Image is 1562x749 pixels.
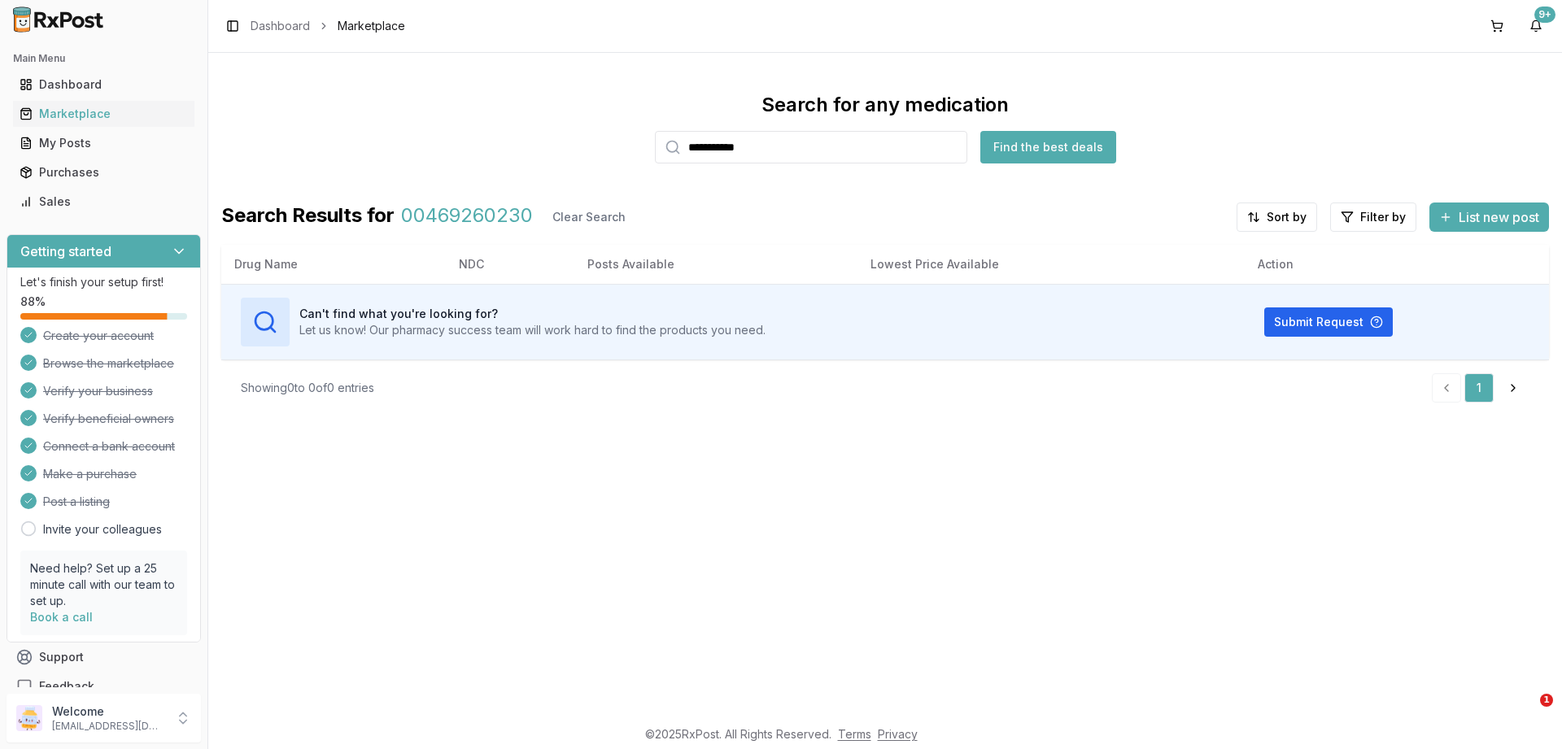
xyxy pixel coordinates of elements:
span: Connect a bank account [43,438,175,455]
span: Post a listing [43,494,110,510]
span: Marketplace [338,18,405,34]
th: Lowest Price Available [857,245,1245,284]
div: Sales [20,194,188,210]
h3: Can't find what you're looking for? [299,306,766,322]
button: Feedback [7,672,201,701]
button: Purchases [7,159,201,185]
div: Marketplace [20,106,188,122]
div: Dashboard [20,76,188,93]
button: Dashboard [7,72,201,98]
span: Search Results for [221,202,395,232]
span: List new post [1459,207,1539,227]
button: List new post [1429,202,1549,232]
span: 88 % [20,294,46,310]
p: Let us know! Our pharmacy success team will work hard to find the products you need. [299,322,766,338]
button: Submit Request [1264,307,1393,337]
span: Verify beneficial owners [43,411,174,427]
a: My Posts [13,128,194,158]
th: Drug Name [221,245,446,284]
a: Purchases [13,158,194,187]
a: Marketplace [13,99,194,128]
iframe: Intercom live chat [1507,694,1546,733]
button: Support [7,642,201,672]
a: Dashboard [13,70,194,99]
span: Feedback [39,678,94,695]
p: Need help? Set up a 25 minute call with our team to set up. [30,560,177,609]
button: Marketplace [7,101,201,127]
span: Browse the marketplace [43,355,174,372]
a: Invite your colleagues [43,521,162,538]
span: Create your account [43,328,154,344]
img: RxPost Logo [7,7,111,33]
h3: Getting started [20,242,111,261]
div: Showing 0 to 0 of 0 entries [241,380,374,396]
button: Filter by [1330,202,1416,232]
img: User avatar [16,705,42,731]
h2: Main Menu [13,52,194,65]
span: Make a purchase [43,466,137,482]
div: My Posts [20,135,188,151]
div: 9+ [1534,7,1555,23]
p: [EMAIL_ADDRESS][DOMAIN_NAME] [52,720,165,733]
a: List new post [1429,211,1549,227]
nav: pagination [1432,373,1529,403]
th: NDC [446,245,574,284]
th: Posts Available [574,245,857,284]
div: Purchases [20,164,188,181]
a: Terms [838,727,871,741]
th: Action [1245,245,1549,284]
button: Find the best deals [980,131,1116,163]
a: Go to next page [1497,373,1529,403]
span: Filter by [1360,209,1406,225]
button: Sales [7,189,201,215]
span: Sort by [1267,209,1307,225]
a: Sales [13,187,194,216]
nav: breadcrumb [251,18,405,34]
a: Book a call [30,610,93,624]
a: 1 [1464,373,1494,403]
p: Let's finish your setup first! [20,274,187,290]
span: 1 [1540,694,1553,707]
button: Clear Search [539,202,639,232]
a: Privacy [878,727,918,741]
p: Welcome [52,703,165,720]
button: My Posts [7,130,201,156]
span: 00469260230 [401,202,533,232]
button: Sort by [1237,202,1317,232]
div: Search for any medication [761,92,1009,118]
a: Dashboard [251,18,310,34]
button: 9+ [1523,13,1549,39]
span: Verify your business [43,383,153,399]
